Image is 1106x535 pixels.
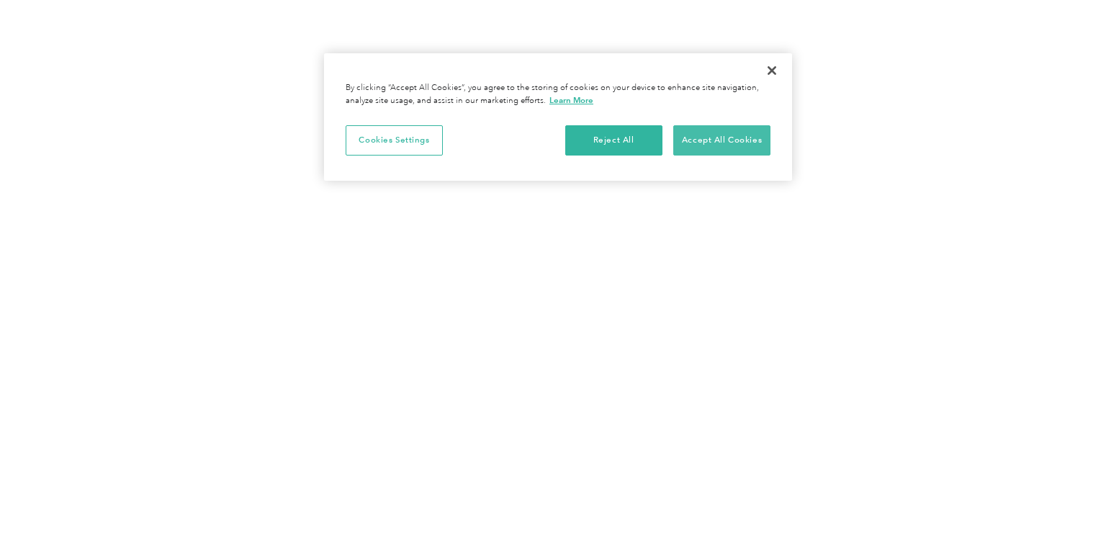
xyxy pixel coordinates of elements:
button: Accept All Cookies [673,125,770,156]
button: Cookies Settings [346,125,443,156]
button: Reject All [565,125,662,156]
div: Cookie banner [324,53,792,181]
a: More information about your privacy, opens in a new tab [549,95,593,105]
button: Close [756,55,788,86]
div: By clicking “Accept All Cookies”, you agree to the storing of cookies on your device to enhance s... [346,82,770,107]
div: Privacy [324,53,792,181]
